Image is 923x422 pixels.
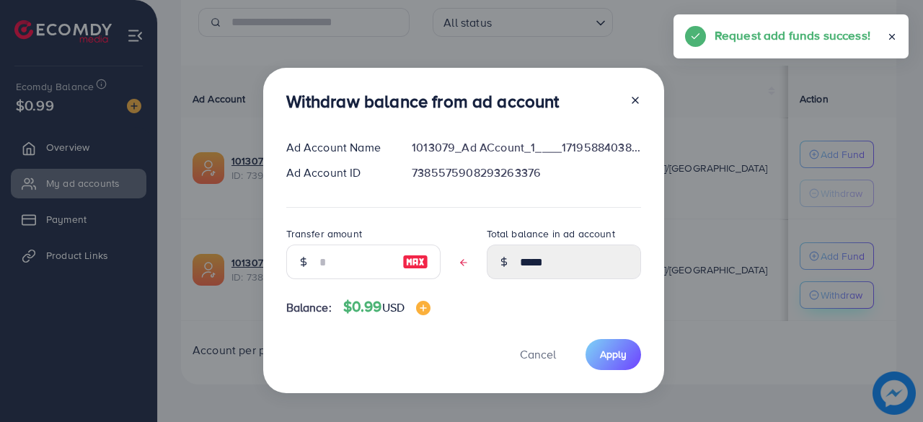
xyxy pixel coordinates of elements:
[400,164,652,181] div: 7385575908293263376
[343,298,430,316] h4: $0.99
[286,299,332,316] span: Balance:
[586,339,641,370] button: Apply
[416,301,430,315] img: image
[402,253,428,271] img: image
[520,346,556,362] span: Cancel
[275,139,401,156] div: Ad Account Name
[502,339,574,370] button: Cancel
[286,227,362,241] label: Transfer amount
[487,227,615,241] label: Total balance in ad account
[715,26,870,45] h5: Request add funds success!
[275,164,401,181] div: Ad Account ID
[600,347,627,361] span: Apply
[400,139,652,156] div: 1013079_Ad ACcount_1____1719588403898
[382,299,405,315] span: USD
[286,91,560,112] h3: Withdraw balance from ad account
